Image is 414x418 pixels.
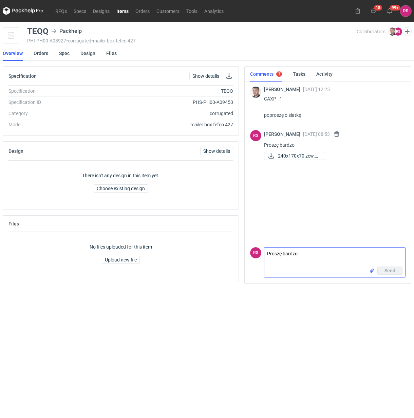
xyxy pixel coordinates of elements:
button: Choose existing design [94,184,148,193]
a: Files [106,46,117,61]
div: PHI-PH00-A08927 [27,38,357,43]
img: Maciej Sikora [388,28,396,36]
p: There isn't any design in this item yet. [82,172,159,179]
a: Orders [34,46,48,61]
span: • corrugated [66,38,91,43]
button: RS [400,5,411,17]
span: [PERSON_NAME] [264,131,303,137]
span: [DATE] 12:25 [303,87,330,92]
a: Items [113,7,132,15]
span: • mailer box fefco 427 [91,38,136,43]
span: Collaborators [357,29,385,34]
div: Rafał Stani [250,247,261,258]
span: 240x170x70 zew.pdf [278,152,319,160]
div: Specification [8,88,98,94]
span: [PERSON_NAME] [264,87,303,92]
p: CAXP - 1 poproszę o siatkę [264,95,400,119]
button: Upload new file [102,256,140,264]
div: Packhelp [51,27,82,35]
p: Proszę bardzo [264,141,400,149]
h2: Files [8,221,19,226]
span: Choose existing design [97,186,145,191]
div: Rafał Stani [250,130,261,141]
div: Category [8,110,98,117]
a: Tools [183,7,201,15]
div: PHS-PH00-A09450 [98,99,233,106]
span: Upload new file [105,257,137,262]
div: mailer box fefco 427 [98,121,233,128]
div: 1 [278,72,280,76]
h2: Design [8,148,23,154]
svg: Packhelp Pro [3,7,43,15]
a: Comments1 [250,67,282,81]
div: Rafał Stani [400,5,411,17]
div: TEQQ [27,27,49,35]
span: [DATE] 08:53 [303,131,330,137]
button: Edit collaborators [403,27,412,36]
a: Overview [3,46,23,61]
a: Design [80,46,95,61]
h2: Specification [8,73,37,79]
img: Maciej Sikora [250,87,261,98]
a: Show details [189,72,222,80]
div: Model [8,121,98,128]
a: Spec [59,46,70,61]
a: Analytics [201,7,227,15]
a: Customers [153,7,183,15]
a: Designs [90,7,113,15]
span: Send [384,268,395,273]
a: RFQs [52,7,70,15]
a: Show details [200,147,233,155]
button: 99+ [384,5,395,16]
a: Tasks [293,67,305,81]
a: Activity [316,67,333,81]
a: Specs [70,7,90,15]
a: Orders [132,7,153,15]
button: 240x170x70 zew.pdf [264,152,325,160]
div: Specification ID [8,99,98,106]
div: TEQQ [98,88,233,94]
figcaption: RS [250,130,261,141]
button: 18 [368,5,379,16]
button: Send [377,267,402,275]
button: Download specification [225,72,233,80]
div: corrugated [98,110,233,117]
p: No files uploaded for this item [90,243,152,250]
figcaption: RS [394,28,402,36]
figcaption: RS [250,247,261,258]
